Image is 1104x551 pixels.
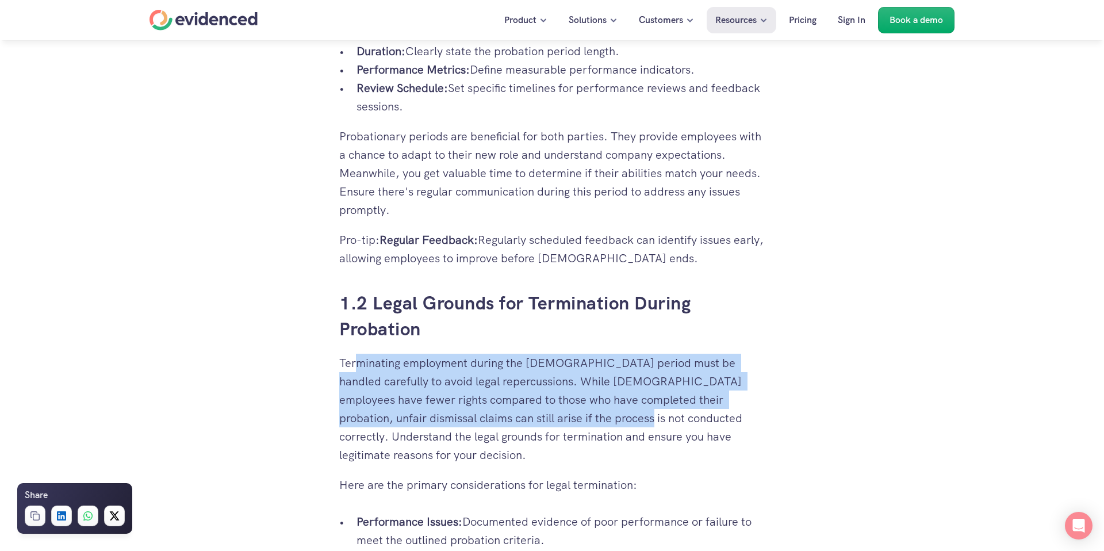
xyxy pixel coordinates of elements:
strong: Regular Feedback: [379,232,478,247]
p: Product [504,13,536,28]
p: Documented evidence of poor performance or failure to meet the outlined probation criteria. [356,512,765,549]
p: Customers [639,13,683,28]
h6: Share [25,488,48,503]
strong: Performance Issues: [356,514,462,529]
a: Home [149,10,258,30]
p: Here are the primary considerations for legal termination: [339,476,765,494]
a: Pricing [780,7,825,33]
p: Solutions [569,13,607,28]
p: Terminating employment during the [DEMOGRAPHIC_DATA] period must be handled carefully to avoid le... [339,354,765,464]
p: Sign In [838,13,865,28]
a: Book a demo [878,7,954,33]
p: Pricing [789,13,816,28]
strong: Review Schedule: [356,81,448,95]
p: Set specific timelines for performance reviews and feedback sessions. [356,79,765,116]
p: Resources [715,13,757,28]
p: Probationary periods are beneficial for both parties. They provide employees with a chance to ada... [339,127,765,219]
a: Sign In [829,7,874,33]
a: 1.2 Legal Grounds for Termination During Probation [339,291,696,341]
p: Pro-tip: Regularly scheduled feedback can identify issues early, allowing employees to improve be... [339,231,765,267]
div: Open Intercom Messenger [1065,512,1092,539]
p: Book a demo [890,13,943,28]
